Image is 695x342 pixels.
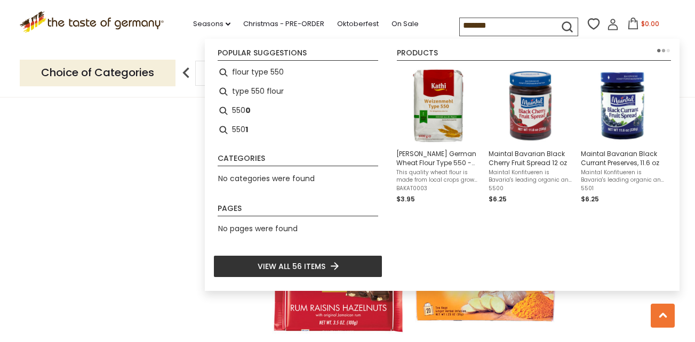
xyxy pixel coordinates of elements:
a: On Sale [392,18,419,30]
li: Pages [218,205,378,216]
span: 5501 [581,185,665,192]
span: Maintal Bavarian Black Cherry Fruit Spread 12 oz [489,149,572,167]
li: Popular suggestions [218,49,378,61]
span: $0.00 [641,19,659,28]
span: Maintal Bavarian Black Currant Preserves, 11.6 oz [581,149,665,167]
p: Choice of Categories [20,60,175,86]
span: Maintal Konfitueren is Bavaria's leading organic and conventional fruit preserve and fruit jelly ... [489,169,572,184]
span: This quality wheat flour is made from local crops grown in [GEOGRAPHIC_DATA] on pristine, GMO-fre... [396,169,480,184]
li: Maintal Bavarian Black Currant Preserves, 11.6 oz [577,63,669,209]
li: Products [397,49,671,61]
a: Christmas - PRE-ORDER [243,18,324,30]
span: No pages were found [218,223,298,234]
span: Maintal Konfitueren is Bavaria's leading organic and conventional fruit preserve and fruit jelly ... [581,169,665,184]
span: 5500 [489,185,572,192]
img: previous arrow [175,62,197,84]
li: View all 56 items [213,255,382,278]
li: flour type 550 [213,63,382,82]
span: $3.95 [396,194,415,203]
span: $6.25 [581,194,599,203]
li: 5501 [213,120,382,140]
span: View all 56 items [258,260,325,272]
b: 0 [245,104,251,117]
button: $0.00 [621,18,666,34]
li: type 550 flour [213,82,382,101]
b: 1 [245,124,248,136]
img: Maintal Black Currant Preserves [584,67,661,144]
span: BAKAT0003 [396,185,480,192]
a: Oktoberfest [337,18,379,30]
a: [PERSON_NAME] German Wheat Flour Type 550 - 35 oz.This quality wheat flour is made from local cro... [396,67,480,205]
a: Seasons [193,18,230,30]
span: $6.25 [489,194,507,203]
li: Categories [218,154,378,166]
span: No categories were found [218,173,315,184]
a: Maintal Bavarian Black Cherry Fruit Spread 12 ozMaintal Konfitueren is Bavaria's leading organic ... [489,67,572,205]
li: 5500 [213,101,382,120]
div: Instant Search Results [205,39,680,291]
li: Kathi German Wheat Flour Type 550 - 35 oz. [392,63,484,209]
a: Maintal Black Currant PreservesMaintal Bavarian Black Currant Preserves, 11.6 ozMaintal Konfituer... [581,67,665,205]
span: [PERSON_NAME] German Wheat Flour Type 550 - 35 oz. [396,149,480,167]
li: Maintal Bavarian Black Cherry Fruit Spread 12 oz [484,63,577,209]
